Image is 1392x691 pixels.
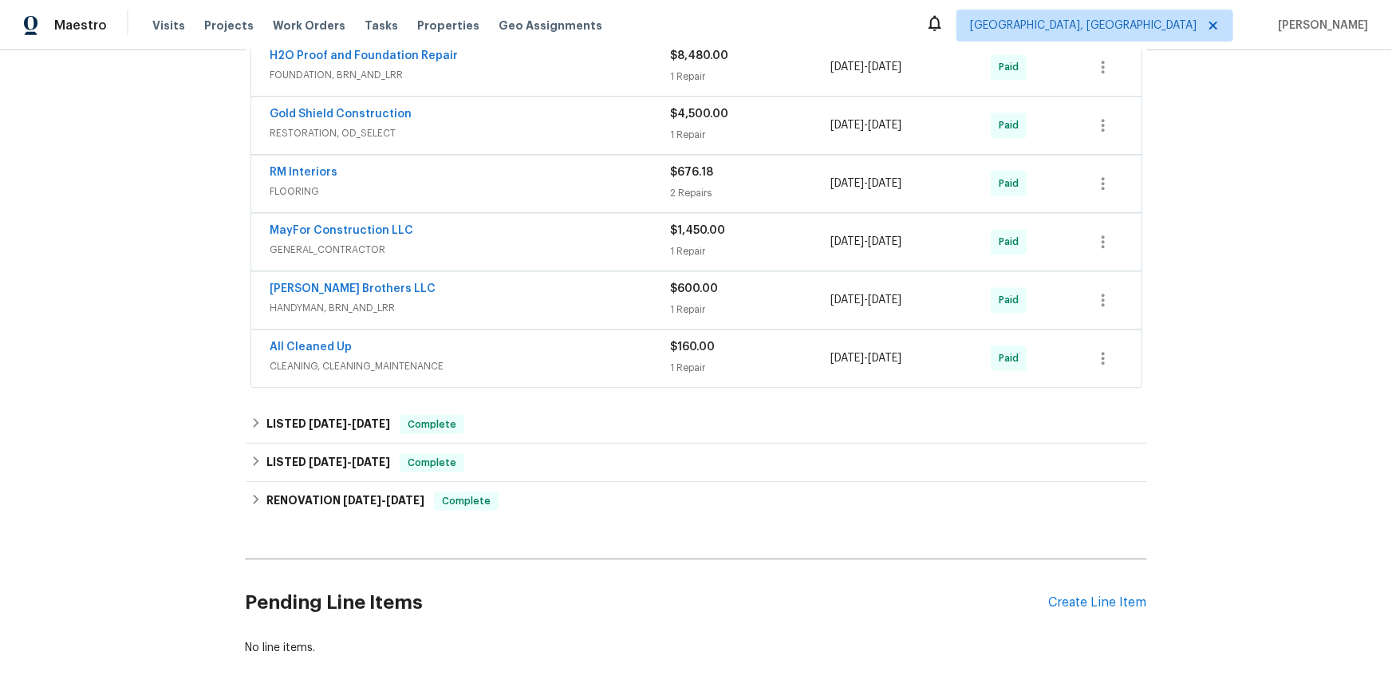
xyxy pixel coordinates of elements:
[671,283,719,294] span: $600.00
[830,236,864,247] span: [DATE]
[270,50,459,61] a: H2O Proof and Foundation Repair
[1272,18,1368,34] span: [PERSON_NAME]
[266,492,424,511] h6: RENOVATION
[365,20,398,31] span: Tasks
[830,117,901,133] span: -
[999,176,1025,192] span: Paid
[830,178,864,189] span: [DATE]
[270,225,414,236] a: MayFor Construction LLC
[436,493,497,509] span: Complete
[417,18,479,34] span: Properties
[309,418,390,429] span: -
[970,18,1197,34] span: [GEOGRAPHIC_DATA], [GEOGRAPHIC_DATA]
[830,234,901,250] span: -
[830,353,864,364] span: [DATE]
[246,566,1049,640] h2: Pending Line Items
[999,350,1025,366] span: Paid
[671,360,831,376] div: 1 Repair
[671,109,729,120] span: $4,500.00
[868,236,901,247] span: [DATE]
[309,456,347,468] span: [DATE]
[671,342,716,353] span: $160.00
[270,342,353,353] a: All Cleaned Up
[273,18,345,34] span: Work Orders
[266,415,390,434] h6: LISTED
[830,176,901,192] span: -
[270,109,412,120] a: Gold Shield Construction
[270,242,671,258] span: GENERAL_CONTRACTOR
[401,455,463,471] span: Complete
[499,18,602,34] span: Geo Assignments
[671,225,726,236] span: $1,450.00
[671,243,831,259] div: 1 Repair
[309,456,390,468] span: -
[868,120,901,131] span: [DATE]
[999,117,1025,133] span: Paid
[270,300,671,316] span: HANDYMAN, BRN_AND_LRR
[830,120,864,131] span: [DATE]
[343,495,381,506] span: [DATE]
[999,234,1025,250] span: Paid
[309,418,347,429] span: [DATE]
[830,350,901,366] span: -
[868,353,901,364] span: [DATE]
[830,294,864,306] span: [DATE]
[246,405,1147,444] div: LISTED [DATE]-[DATE]Complete
[868,61,901,73] span: [DATE]
[671,185,831,201] div: 2 Repairs
[270,125,671,141] span: RESTORATION, OD_SELECT
[246,444,1147,482] div: LISTED [DATE]-[DATE]Complete
[266,453,390,472] h6: LISTED
[54,18,107,34] span: Maestro
[246,640,1147,656] div: No line items.
[868,178,901,189] span: [DATE]
[671,127,831,143] div: 1 Repair
[401,417,463,432] span: Complete
[386,495,424,506] span: [DATE]
[868,294,901,306] span: [DATE]
[830,59,901,75] span: -
[671,69,831,85] div: 1 Repair
[671,167,714,178] span: $676.18
[830,61,864,73] span: [DATE]
[270,358,671,374] span: CLEANING, CLEANING_MAINTENANCE
[204,18,254,34] span: Projects
[671,302,831,318] div: 1 Repair
[999,292,1025,308] span: Paid
[352,456,390,468] span: [DATE]
[999,59,1025,75] span: Paid
[246,482,1147,520] div: RENOVATION [DATE]-[DATE]Complete
[270,283,436,294] a: [PERSON_NAME] Brothers LLC
[671,50,729,61] span: $8,480.00
[270,184,671,199] span: FLOORING
[343,495,424,506] span: -
[830,292,901,308] span: -
[352,418,390,429] span: [DATE]
[152,18,185,34] span: Visits
[270,67,671,83] span: FOUNDATION, BRN_AND_LRR
[270,167,338,178] a: RM Interiors
[1049,595,1147,610] div: Create Line Item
